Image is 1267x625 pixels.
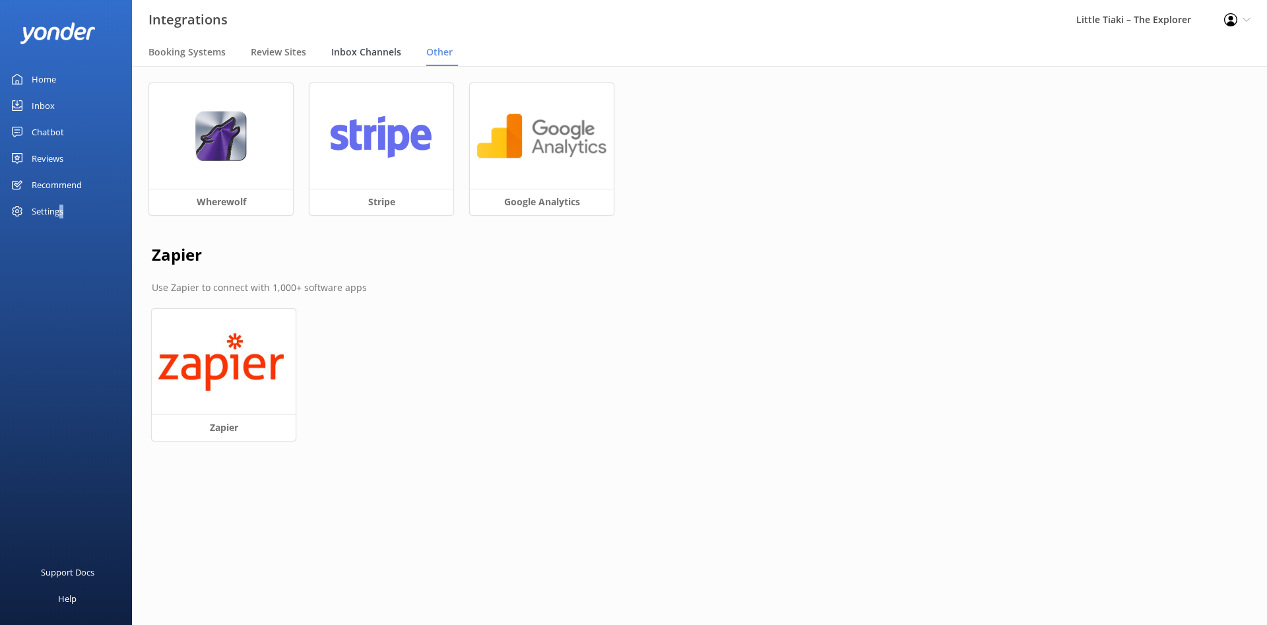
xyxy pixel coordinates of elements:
[41,559,94,585] div: Support Docs
[32,145,63,172] div: Reviews
[158,331,289,393] img: zapier.png
[331,46,401,59] span: Inbox Channels
[152,414,296,441] h3: Zapier
[149,83,293,215] a: Wherewolf
[32,66,56,92] div: Home
[32,92,55,119] div: Inbox
[316,111,447,162] img: stripe.png
[470,83,614,215] a: Google Analytics
[149,189,293,215] h3: Wherewolf
[152,242,1247,267] h2: Zapier
[195,111,247,162] img: wherewolf.png
[476,111,607,162] img: google-analytics.png
[152,280,1247,295] p: Use Zapier to connect with 1,000+ software apps
[152,309,296,441] a: Zapier
[32,172,82,198] div: Recommend
[251,46,306,59] span: Review Sites
[148,9,228,30] h3: Integrations
[20,22,96,44] img: yonder-white-logo.png
[309,189,453,215] h3: Stripe
[58,585,77,612] div: Help
[470,189,614,215] h3: Google Analytics
[32,198,63,224] div: Settings
[426,46,453,59] span: Other
[32,119,64,145] div: Chatbot
[148,46,226,59] span: Booking Systems
[309,83,453,215] a: Stripe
